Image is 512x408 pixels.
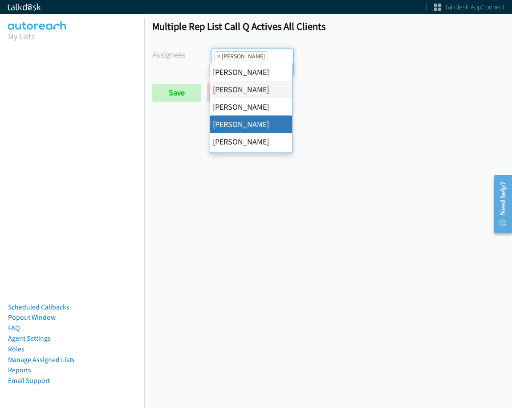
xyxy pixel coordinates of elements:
[152,84,201,102] input: Save
[210,150,292,168] li: [PERSON_NAME]
[152,49,211,61] label: Assignees
[486,169,512,239] iframe: Resource Center
[8,324,20,332] a: FAQ
[210,115,292,133] li: [PERSON_NAME]
[214,51,268,61] li: Alana Ruiz
[8,345,24,353] a: Roles
[152,20,504,33] h1: Multiple Rep List Call Q Actives All Clients
[210,133,292,150] li: [PERSON_NAME]
[8,366,31,374] a: Reports
[207,84,256,102] a: Back
[8,334,51,342] a: Agent Settings
[210,98,292,115] li: [PERSON_NAME]
[434,3,505,12] a: Talkdesk AppConnect
[8,313,56,321] a: Popout Window
[8,303,69,311] a: Scheduled Callbacks
[8,31,35,41] a: My Lists
[8,355,75,364] a: Manage Assigned Lists
[8,376,50,385] a: Email Support
[210,81,292,98] li: [PERSON_NAME]
[217,52,220,61] span: ×
[210,63,292,81] li: [PERSON_NAME]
